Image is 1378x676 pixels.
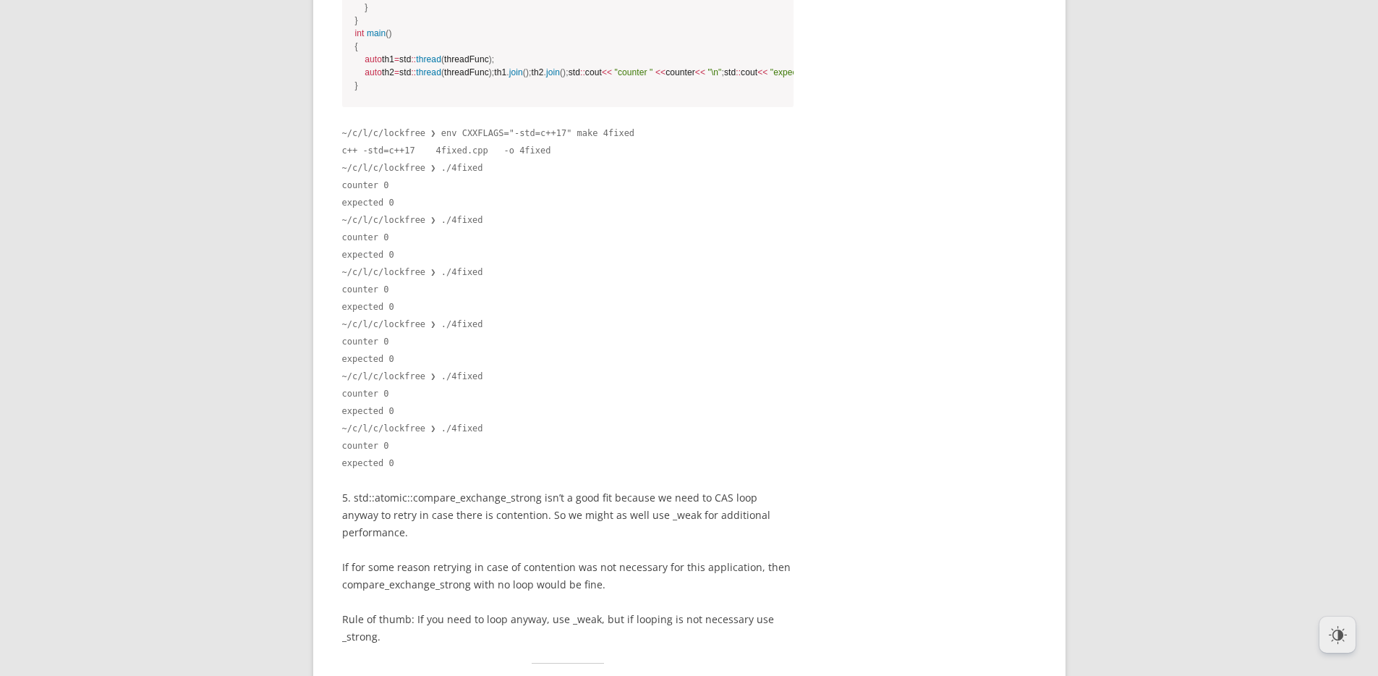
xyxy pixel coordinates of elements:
span: ) [489,54,492,64]
span: ; [566,67,568,77]
span: ( [386,28,388,38]
span: = [394,67,399,77]
span: } [365,2,367,12]
span: thread [416,54,441,64]
span: . [543,67,545,77]
span: . [506,67,509,77]
p: 5. std::atomic::compare_exchange_strong isn’t a good fit because we need to CAS loop anyway to re... [342,489,794,541]
span: ( [523,67,526,77]
span: ) [388,28,391,38]
span: } [355,15,358,25]
span: << [602,67,612,77]
span: ) [489,67,492,77]
span: auto [365,54,382,64]
span: "expected " [770,67,815,77]
span: ; [721,67,723,77]
span: = [394,54,399,64]
span: ) [526,67,529,77]
span: << [655,67,665,77]
p: Rule of thumb: If you need to loop anyway, use _weak, but if looping is not necessary use _strong. [342,611,794,646]
span: << [757,67,767,77]
span: thread [416,67,441,77]
span: int [355,28,365,38]
code: ~/c/l/c/lockfree ❯ env CXXFLAGS="-std=c++17" make 4fixed c++ -std=c++17 4fixed.cpp -o 4fixed ~/c/... [342,124,794,472]
span: "\n" [708,67,722,77]
span: "counter " [615,67,653,77]
span: :: [411,54,416,64]
span: :: [736,67,741,77]
span: { [355,41,358,51]
span: ( [560,67,563,77]
span: ; [492,67,494,77]
span: auto [365,67,382,77]
span: join [546,67,560,77]
span: << [695,67,705,77]
span: ) [563,67,566,77]
span: main [367,28,386,38]
span: } [355,80,358,90]
span: :: [411,67,416,77]
span: ; [529,67,531,77]
span: ( [441,54,444,64]
span: join [509,67,523,77]
span: ( [441,67,444,77]
span: :: [580,67,585,77]
p: If for some reason retrying in case of contention was not necessary for this application, then co... [342,559,794,593]
span: ; [492,54,494,64]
